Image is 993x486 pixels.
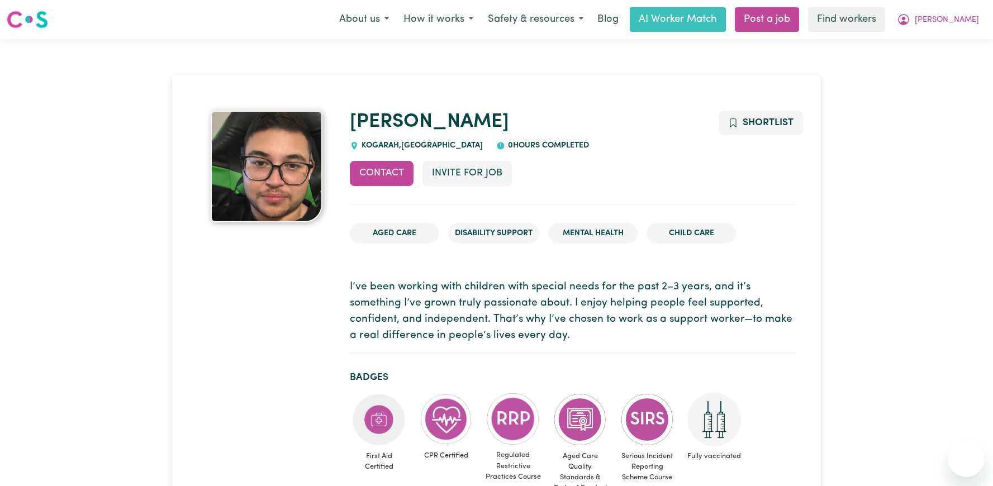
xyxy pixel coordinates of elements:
[350,161,414,185] button: Contact
[630,7,726,32] a: AI Worker Match
[350,112,509,132] a: [PERSON_NAME]
[197,111,336,222] a: Biplov's profile picture'
[396,8,481,31] button: How it works
[890,8,986,31] button: My Account
[422,161,512,185] button: Invite for Job
[553,393,607,446] img: CS Academy: Aged Care Quality Standards & Code of Conduct course completed
[486,393,540,446] img: CS Academy: Regulated Restrictive Practices course completed
[808,7,885,32] a: Find workers
[350,223,439,244] li: Aged Care
[548,223,638,244] li: Mental Health
[7,7,48,32] a: Careseekers logo
[719,111,803,135] button: Add to shortlist
[735,7,799,32] a: Post a job
[352,393,406,446] img: Care and support worker has completed First Aid Certification
[948,441,984,477] iframe: Button to launch messaging window
[448,223,539,244] li: Disability Support
[350,371,796,383] h2: Badges
[419,393,473,446] img: Care and support worker has completed CPR Certification
[647,223,736,244] li: Child care
[685,446,743,466] span: Fully vaccinated
[350,446,408,477] span: First Aid Certified
[620,393,674,446] img: CS Academy: Serious Incident Reporting Scheme course completed
[591,7,625,32] a: Blog
[915,14,979,26] span: [PERSON_NAME]
[687,393,741,446] img: Care and support worker has received 2 doses of COVID-19 vaccine
[505,141,589,150] span: 0 hours completed
[7,9,48,30] img: Careseekers logo
[359,141,483,150] span: KOGARAH , [GEOGRAPHIC_DATA]
[211,111,322,222] img: Biplov
[417,446,475,465] span: CPR Certified
[350,279,796,344] p: I’ve been working with children with special needs for the past 2–3 years, and it’s something I’v...
[332,8,396,31] button: About us
[481,8,591,31] button: Safety & resources
[743,118,794,127] span: Shortlist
